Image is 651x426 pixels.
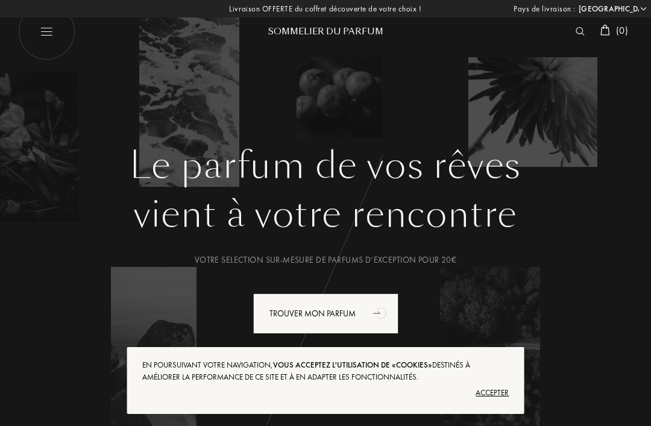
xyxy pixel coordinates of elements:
[253,25,398,38] div: Sommelier du Parfum
[514,3,576,15] span: Pays de livraison :
[27,254,624,266] div: Votre selection sur-mesure de parfums d’exception pour 20€
[616,24,628,37] span: ( 0 )
[369,301,393,325] div: animation
[244,293,407,334] a: Trouver mon parfumanimation
[253,293,398,334] div: Trouver mon parfum
[27,144,624,187] h1: Le parfum de vos rêves
[142,383,509,403] div: Accepter
[600,25,610,36] img: cart_white.svg
[18,3,75,60] img: burger_white.png
[576,27,585,36] img: search_icn_white.svg
[27,187,624,242] div: vient à votre rencontre
[142,359,509,383] div: En poursuivant votre navigation, destinés à améliorer la performance de ce site et à en adapter l...
[273,360,432,370] span: vous acceptez l'utilisation de «cookies»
